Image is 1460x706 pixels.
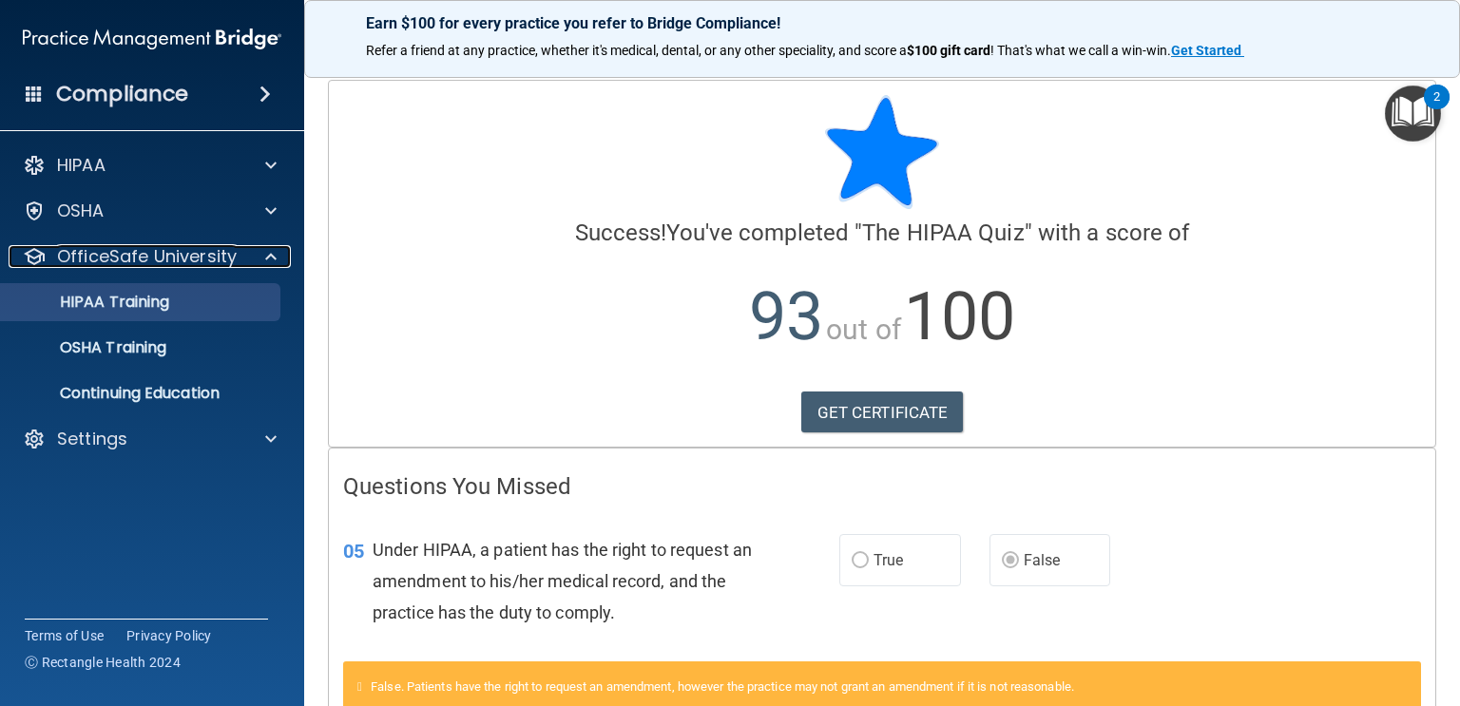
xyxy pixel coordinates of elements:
span: False. Patients have the right to request an amendment, however the practice may not grant an ame... [371,679,1074,694]
a: Terms of Use [25,626,104,645]
span: ! That's what we call a win-win. [990,43,1171,58]
p: Earn $100 for every practice you refer to Bridge Compliance! [366,14,1398,32]
input: True [852,554,869,568]
span: Refer a friend at any practice, whether it's medical, dental, or any other speciality, and score a [366,43,907,58]
p: Continuing Education [12,384,272,403]
span: False [1024,551,1061,569]
p: OSHA Training [12,338,166,357]
a: Settings [23,428,277,450]
span: Ⓒ Rectangle Health 2024 [25,653,181,672]
img: PMB logo [23,20,281,58]
span: 05 [343,540,364,563]
h4: Compliance [56,81,188,107]
button: Open Resource Center, 2 new notifications [1385,86,1441,142]
div: 2 [1433,97,1440,122]
h4: You've completed " " with a score of [343,220,1421,245]
span: The HIPAA Quiz [862,219,1024,246]
a: OSHA [23,200,277,222]
p: HIPAA Training [12,293,169,312]
span: Under HIPAA, a patient has the right to request an amendment to his/her medical record, and the p... [373,540,752,622]
p: HIPAA [57,154,106,177]
p: OSHA [57,200,105,222]
input: False [1002,554,1019,568]
p: Settings [57,428,127,450]
a: Get Started [1171,43,1244,58]
span: Success! [575,219,667,246]
strong: Get Started [1171,43,1241,58]
img: blue-star-rounded.9d042014.png [825,95,939,209]
h4: Questions You Missed [343,474,1421,499]
span: True [874,551,903,569]
a: OfficeSafe University [23,245,277,268]
p: OfficeSafe University [57,245,237,268]
span: out of [826,313,901,346]
strong: $100 gift card [907,43,990,58]
a: GET CERTIFICATE [801,391,964,433]
span: 93 [749,277,823,355]
a: HIPAA [23,154,277,177]
span: 100 [904,277,1015,355]
a: Privacy Policy [126,626,212,645]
